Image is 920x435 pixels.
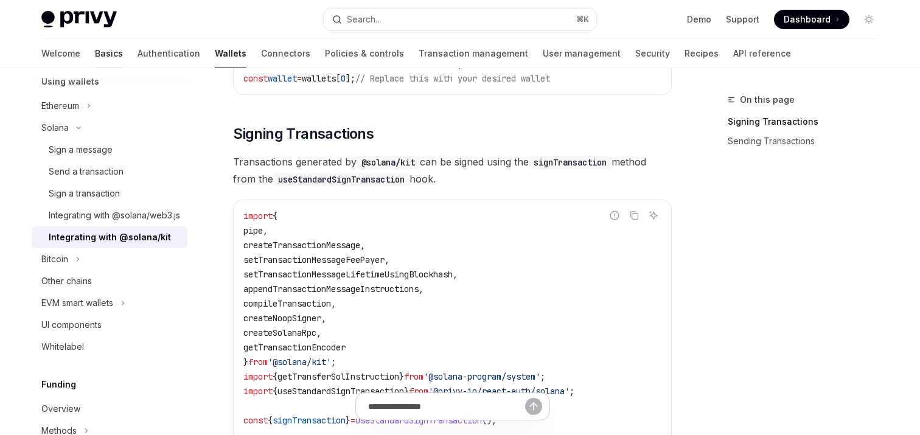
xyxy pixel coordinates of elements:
[41,339,84,354] div: Whitelabel
[41,39,80,68] a: Welcome
[740,92,795,107] span: On this page
[331,298,336,309] span: ,
[453,269,458,280] span: ,
[243,254,385,265] span: setTransactionMessageFeePayer
[646,207,661,223] button: Ask AI
[626,207,642,223] button: Copy the contents from the code block
[324,9,596,30] button: Search...⌘K
[277,371,399,382] span: getTransferSolInstruction
[346,73,355,84] span: ];
[302,73,336,84] span: wallets
[41,120,69,135] div: Solana
[273,211,277,221] span: {
[41,252,68,266] div: Bitcoin
[419,39,528,68] a: Transaction management
[297,73,302,84] span: =
[273,371,277,382] span: {
[32,139,187,161] a: Sign a message
[733,39,791,68] a: API reference
[336,73,341,84] span: [
[243,313,321,324] span: createNoopSigner
[41,402,80,416] div: Overview
[243,240,360,251] span: createTransactionMessage
[728,112,888,131] a: Signing Transactions
[687,13,711,26] a: Demo
[685,39,719,68] a: Recipes
[32,248,86,270] button: Bitcoin
[41,296,113,310] div: EVM smart wallets
[243,357,248,367] span: }
[243,73,268,84] span: const
[243,298,331,309] span: compileTransaction
[360,240,365,251] span: ,
[32,95,97,117] button: Ethereum
[321,313,326,324] span: ,
[32,161,187,183] a: Send a transaction
[233,124,374,144] span: Signing Transactions
[607,207,622,223] button: Report incorrect code
[263,225,268,236] span: ,
[273,173,409,186] code: useStandardSignTransaction
[32,314,187,336] a: UI components
[32,336,187,358] a: Whitelabel
[243,327,316,338] span: createSolanaRpc
[404,386,409,397] span: }
[32,292,131,314] button: EVM smart wallets
[49,142,113,157] div: Sign a message
[347,12,381,27] div: Search...
[41,377,76,392] h5: Funding
[268,357,331,367] span: '@solana/kit'
[428,386,570,397] span: '@privy-io/react-auth/solana'
[243,342,346,353] span: getTransactionEncoder
[341,73,346,84] span: 0
[248,357,268,367] span: from
[49,186,120,201] div: Sign a transaction
[243,211,273,221] span: import
[243,386,273,397] span: import
[419,284,423,294] span: ,
[243,371,273,382] span: import
[243,225,263,236] span: pipe
[570,386,574,397] span: ;
[728,131,888,151] a: Sending Transactions
[368,393,525,420] input: Ask a question...
[32,183,187,204] a: Sign a transaction
[41,11,117,28] img: light logo
[32,117,87,139] button: Solana
[138,39,200,68] a: Authentication
[95,39,123,68] a: Basics
[277,386,404,397] span: useStandardSignTransaction
[215,39,246,68] a: Wallets
[774,10,849,29] a: Dashboard
[784,13,831,26] span: Dashboard
[635,39,670,68] a: Security
[268,73,297,84] span: wallet
[409,386,428,397] span: from
[529,156,612,169] code: signTransaction
[32,204,187,226] a: Integrating with @solana/web3.js
[355,73,550,84] span: // Replace this with your desired wallet
[41,318,102,332] div: UI components
[859,10,879,29] button: Toggle dark mode
[243,284,419,294] span: appendTransactionMessageInstructions
[325,39,404,68] a: Policies & controls
[576,15,589,24] span: ⌘ K
[423,371,540,382] span: '@solana-program/system'
[357,156,420,169] code: @solana/kit
[726,13,759,26] a: Support
[32,226,187,248] a: Integrating with @solana/kit
[404,371,423,382] span: from
[399,371,404,382] span: }
[243,269,453,280] span: setTransactionMessageLifetimeUsingBlockhash
[525,398,542,415] button: Send message
[261,39,310,68] a: Connectors
[540,371,545,382] span: ;
[41,274,92,288] div: Other chains
[49,208,180,223] div: Integrating with @solana/web3.js
[41,99,79,113] div: Ethereum
[331,357,336,367] span: ;
[543,39,621,68] a: User management
[385,254,389,265] span: ,
[32,270,187,292] a: Other chains
[316,327,321,338] span: ,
